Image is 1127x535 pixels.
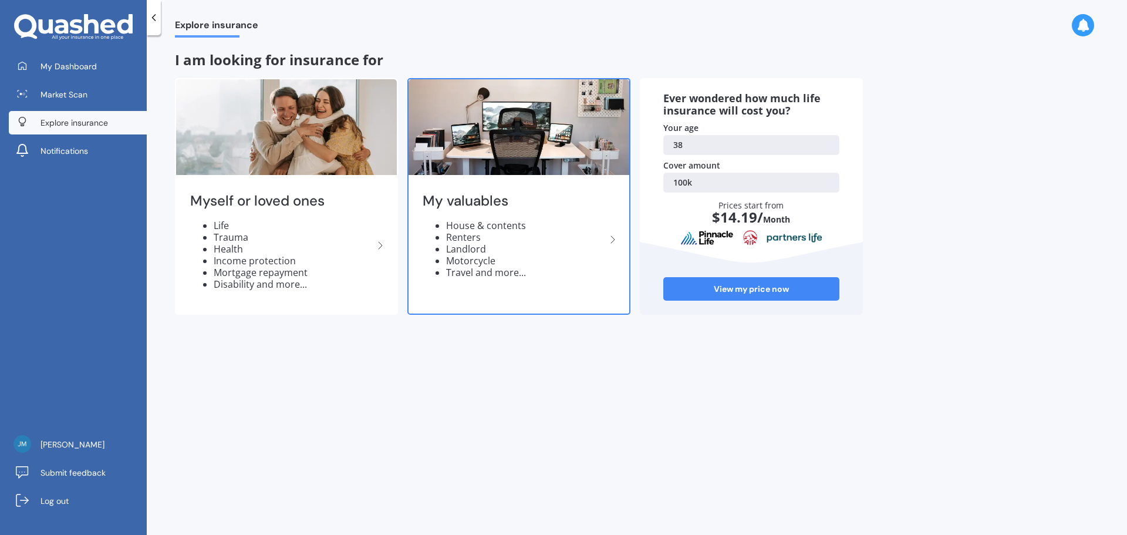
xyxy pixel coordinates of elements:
span: Market Scan [41,89,87,100]
div: Your age [663,122,839,134]
span: $ 14.19 / [712,207,763,227]
h2: Myself or loved ones [190,192,373,210]
img: d998c789f652a3621b23810d2da7f1d2 [14,435,31,453]
a: My Dashboard [9,55,147,78]
img: partnersLife [767,233,823,243]
a: View my price now [663,277,839,301]
li: Trauma [214,231,373,243]
a: Log out [9,489,147,513]
a: 100k [663,173,839,193]
span: Explore insurance [41,117,108,129]
div: Cover amount [663,160,839,171]
li: Renters [446,231,606,243]
a: Market Scan [9,83,147,106]
li: Life [214,220,373,231]
span: I am looking for insurance for [175,50,383,69]
li: Mortgage repayment [214,267,373,278]
a: Notifications [9,139,147,163]
h2: My valuables [423,192,606,210]
span: My Dashboard [41,60,97,72]
div: Prices start from [676,200,828,236]
span: [PERSON_NAME] [41,439,104,450]
li: Travel and more... [446,267,606,278]
span: Notifications [41,145,88,157]
li: Health [214,243,373,255]
li: Motorcycle [446,255,606,267]
li: Landlord [446,243,606,255]
a: [PERSON_NAME] [9,433,147,456]
img: Myself or loved ones [176,79,397,175]
img: pinnacle [680,230,734,245]
img: My valuables [409,79,629,175]
img: aia [743,230,757,245]
li: House & contents [446,220,606,231]
span: Submit feedback [41,467,106,479]
a: 38 [663,135,839,155]
span: Month [763,214,790,225]
span: Log out [41,495,69,507]
div: Ever wondered how much life insurance will cost you? [663,92,839,117]
a: Explore insurance [9,111,147,134]
li: Disability and more... [214,278,373,290]
span: Explore insurance [175,19,258,35]
li: Income protection [214,255,373,267]
a: Submit feedback [9,461,147,484]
